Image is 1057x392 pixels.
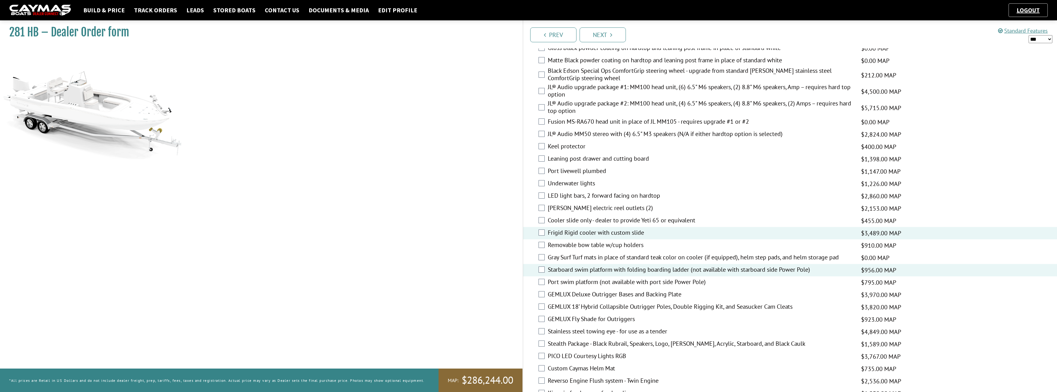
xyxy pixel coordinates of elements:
span: $3,970.00 MAP [861,290,901,299]
a: Stored Boats [210,6,259,14]
span: $4,849.00 MAP [861,327,901,336]
label: Underwater lights [548,179,853,188]
span: $2,536.00 MAP [861,377,901,386]
a: Prev [530,27,576,42]
label: Black Edson Special Ops ComfortGrip steering wheel - upgrade from standard [PERSON_NAME] stainles... [548,67,853,83]
a: MAP:$286,244.00 [439,369,522,392]
span: $2,153.00 MAP [861,204,901,213]
span: $0.00 MAP [861,44,889,53]
label: Port livewell plumbed [548,167,853,176]
label: GEMLUX Deluxe Outrigger Bases and Backing Plate [548,291,853,299]
a: Contact Us [262,6,302,14]
span: $3,820.00 MAP [861,303,901,312]
label: Port swim platform (not available with port side Power Pole) [548,278,853,287]
a: Logout [1013,6,1043,14]
a: Next [580,27,626,42]
span: $1,147.00 MAP [861,167,901,176]
label: Leaning post drawer and cutting board [548,155,853,164]
label: GEMLUX Fly Shade for Outriggers [548,315,853,324]
label: Cooler slide only - dealer to provide Yeti 65 or equivalent [548,217,853,225]
label: LED light bars, 2 forward facing on hardtop [548,192,853,201]
label: Matte Black powder coating on hardtop and leaning post frame in place of standard white [548,56,853,65]
label: Reverso Engine Flush system - Twin Engine [548,377,853,386]
span: $1,226.00 MAP [861,179,901,188]
label: Custom Caymas Helm Mat [548,365,853,373]
span: $0.00 MAP [861,253,889,262]
label: JL® Audio upgrade package #2: MM100 head unit, (4) 6.5" M6 speakers, (4) 8.8" M6 speakers, (2) Am... [548,100,853,116]
span: $923.00 MAP [861,315,896,324]
label: Gloss Black powder coating on hardtop and leaning post frame in place of standard white [548,44,853,53]
span: $910.00 MAP [861,241,896,250]
span: $956.00 MAP [861,266,896,275]
h1: 281 HB – Dealer Order form [9,25,507,39]
label: GEMLUX 18’ Hybrid Collapsible Outrigger Poles, Double Rigging Kit, and Seasucker Cam Cleats [548,303,853,312]
a: Documents & Media [306,6,372,14]
a: Standard Features [998,27,1048,34]
label: Frigid Rigid cooler with custom slide [548,229,853,238]
label: PICO LED Courtesy Lights RGB [548,352,853,361]
span: $3,489.00 MAP [861,229,901,238]
span: $2,824.00 MAP [861,130,901,139]
a: Edit Profile [375,6,420,14]
img: caymas-dealer-connect-2ed40d3bc7270c1d8d7ffb4b79bf05adc795679939227970def78ec6f6c03838.gif [9,5,71,16]
label: Keel protector [548,142,853,151]
span: $455.00 MAP [861,216,896,225]
span: $400.00 MAP [861,142,896,151]
label: [PERSON_NAME] electric reel outlets (2) [548,204,853,213]
label: Starboard swim platform with folding boarding ladder (not available with starboard side Power Pole) [548,266,853,275]
label: Stealth Package - Black Rubrail, Speakers, Logo, [PERSON_NAME], Acrylic, Starboard, and Black Caulk [548,340,853,349]
span: MAP: [448,377,459,384]
span: $2,860.00 MAP [861,192,901,201]
span: $3,767.00 MAP [861,352,901,361]
a: Leads [183,6,207,14]
span: $735.00 MAP [861,364,896,373]
span: $1,589.00 MAP [861,340,901,349]
span: $0.00 MAP [861,118,889,127]
label: JL® Audio upgrade package #1: MM100 head unit, (6) 6.5" M6 speakers, (2) 8.8" M6 speakers, Amp – ... [548,83,853,100]
label: Stainless steel towing eye - for use as a tender [548,328,853,336]
span: $795.00 MAP [861,278,896,287]
span: $0.00 MAP [861,56,889,65]
label: Fusion MS-RA670 head unit in place of JL MM105 - requires upgrade #1 or #2 [548,118,853,127]
a: Track Orders [131,6,180,14]
span: $212.00 MAP [861,71,896,80]
label: JL® Audio MM50 stereo with (4) 6.5" M3 speakers (N/A if either hardtop option is selected) [548,130,853,139]
label: Gray Surf Turf mats in place of standard teak color on cooler (if equipped), helm step pads, and ... [548,254,853,262]
label: Removable bow table w/cup holders [548,241,853,250]
span: $5,715.00 MAP [861,103,901,113]
span: $4,500.00 MAP [861,87,901,96]
span: $1,398.00 MAP [861,155,901,164]
a: Build & Price [80,6,128,14]
span: $286,244.00 [462,374,513,387]
p: *All prices are Retail in US Dollars and do not include dealer freight, prep, tariffs, fees, taxe... [9,375,425,386]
